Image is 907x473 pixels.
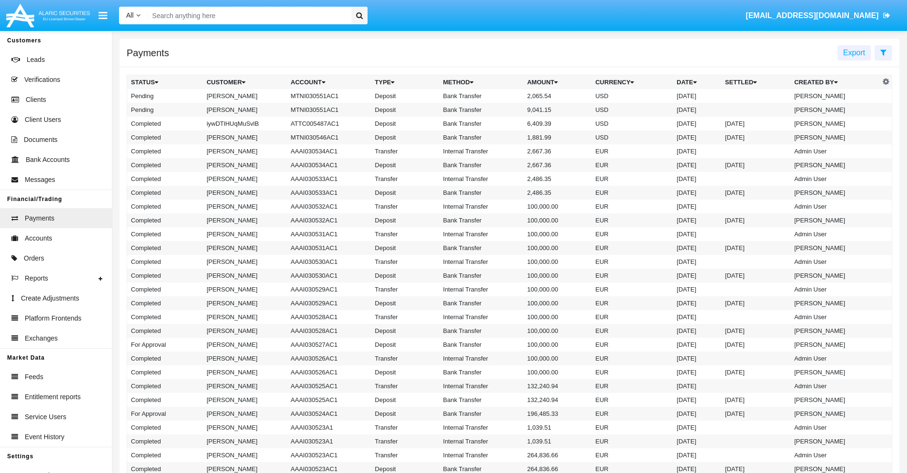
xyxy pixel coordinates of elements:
td: AAAI030531AC1 [287,241,371,255]
td: Deposit [371,338,439,352]
td: iywDTlHUqMuSvlB [203,117,287,131]
td: [DATE] [673,158,721,172]
td: Transfer [371,144,439,158]
td: EUR [591,255,673,269]
span: Reports [25,273,48,283]
td: 100,000.00 [523,338,591,352]
td: ATTC005487AC1 [287,117,371,131]
td: [DATE] [673,186,721,200]
td: Bank Transfer [439,131,524,144]
td: [PERSON_NAME] [790,131,880,144]
span: Client Users [25,115,61,125]
td: Completed [127,448,203,462]
td: AAAI030532AC1 [287,213,371,227]
td: Completed [127,282,203,296]
td: AAAI030532AC1 [287,200,371,213]
td: [PERSON_NAME] [790,241,880,255]
td: 2,065.54 [523,89,591,103]
td: Admin User [790,352,880,365]
td: 9,041.15 [523,103,591,117]
span: Bank Accounts [26,155,70,165]
td: Internal Transfer [439,352,524,365]
td: AAAI030534AC1 [287,144,371,158]
td: AAAI030533AC1 [287,186,371,200]
td: Transfer [371,352,439,365]
td: EUR [591,352,673,365]
td: USD [591,103,673,117]
td: [DATE] [721,241,790,255]
td: [DATE] [673,434,721,448]
td: [DATE] [721,186,790,200]
td: Admin User [790,172,880,186]
td: Internal Transfer [439,282,524,296]
td: Completed [127,158,203,172]
td: Deposit [371,158,439,172]
td: Completed [127,186,203,200]
td: AAAI030523A1 [287,434,371,448]
td: 1,039.51 [523,421,591,434]
td: [PERSON_NAME] [790,434,880,448]
td: AAAI030523AC1 [287,448,371,462]
td: Transfer [371,448,439,462]
td: AAAI030529AC1 [287,282,371,296]
th: Created By [790,75,880,90]
td: EUR [591,421,673,434]
td: [PERSON_NAME] [790,117,880,131]
td: [PERSON_NAME] [203,393,287,407]
span: Clients [26,95,46,105]
td: [PERSON_NAME] [790,89,880,103]
button: Export [837,45,871,60]
td: [PERSON_NAME] [790,186,880,200]
td: [DATE] [673,172,721,186]
span: Export [843,49,865,57]
span: Create Adjustments [21,293,79,303]
td: 132,240.94 [523,379,591,393]
td: Completed [127,172,203,186]
td: [PERSON_NAME] [203,448,287,462]
span: Verifications [24,75,60,85]
td: Transfer [371,227,439,241]
td: [DATE] [721,407,790,421]
img: Logo image [5,1,91,30]
td: 100,000.00 [523,227,591,241]
th: Status [127,75,203,90]
td: Bank Transfer [439,338,524,352]
td: Admin User [790,200,880,213]
td: 100,000.00 [523,296,591,310]
td: Completed [127,200,203,213]
td: [PERSON_NAME] [203,103,287,117]
span: Feeds [25,372,43,382]
td: [PERSON_NAME] [203,131,287,144]
td: 1,881.99 [523,131,591,144]
span: Service Users [25,412,66,422]
td: EUR [591,158,673,172]
td: For Approval [127,338,203,352]
td: 132,240.94 [523,393,591,407]
span: Payments [25,213,54,223]
td: Deposit [371,407,439,421]
td: [DATE] [721,269,790,282]
td: EUR [591,296,673,310]
td: [PERSON_NAME] [203,269,287,282]
td: EUR [591,379,673,393]
td: AAAI030523A1 [287,421,371,434]
td: EUR [591,434,673,448]
td: Pending [127,89,203,103]
td: EUR [591,282,673,296]
td: [PERSON_NAME] [790,393,880,407]
span: Event History [25,432,64,442]
td: MTNI030546AC1 [287,131,371,144]
td: 100,000.00 [523,241,591,255]
span: Documents [24,135,58,145]
td: Completed [127,352,203,365]
td: Bank Transfer [439,89,524,103]
td: For Approval [127,407,203,421]
td: Internal Transfer [439,227,524,241]
td: 6,409.39 [523,117,591,131]
td: Transfer [371,172,439,186]
td: Bank Transfer [439,103,524,117]
td: AAAI030525AC1 [287,379,371,393]
td: Internal Transfer [439,310,524,324]
td: Bank Transfer [439,241,524,255]
td: USD [591,89,673,103]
